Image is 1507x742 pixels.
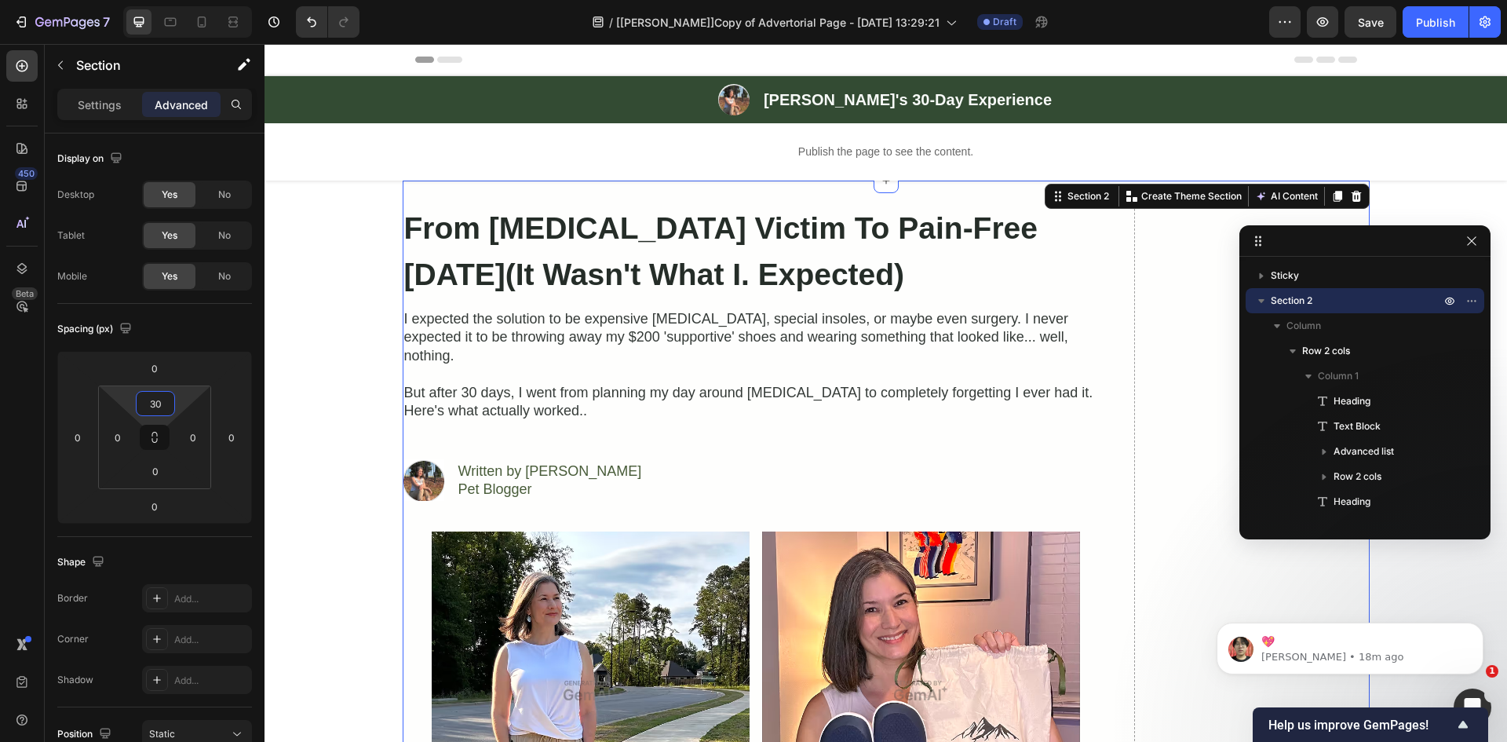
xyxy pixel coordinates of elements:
[139,356,170,380] input: 0
[57,269,87,283] div: Mobile
[57,188,94,202] div: Desktop
[1334,444,1394,459] span: Advanced list
[1286,318,1321,334] span: Column
[57,673,93,687] div: Shadow
[1268,715,1472,734] button: Show survey - Help us improve GemPages!
[1486,665,1498,678] span: 1
[15,167,38,180] div: 450
[1193,590,1507,700] iframe: Intercom notifications message
[1318,368,1359,384] span: Column 1
[993,15,1016,29] span: Draft
[151,100,1093,116] p: Publish the page to see the content.
[1334,469,1381,484] span: Row 2 cols
[800,145,848,159] div: Section 2
[139,495,170,518] input: 0
[1302,343,1350,359] span: Row 2 cols
[162,269,177,283] span: Yes
[296,6,359,38] div: Undo/Redo
[174,633,248,647] div: Add...
[181,426,205,449] input: 0px
[57,319,135,340] div: Spacing (px)
[138,415,180,457] img: Alt image
[194,419,378,437] p: Written by [PERSON_NAME]
[155,97,208,113] p: Advanced
[78,97,122,113] p: Settings
[218,228,231,243] span: No
[877,145,977,159] p: Create Theme Section
[499,47,787,64] strong: [PERSON_NAME]'s 30-Day Experience
[140,167,774,247] strong: From [MEDICAL_DATA] Victim To Pain-Free [DATE](It Wasn't What I. Expected)
[106,426,130,449] input: 0px
[1268,718,1454,733] span: Help us improve GemPages!
[76,56,205,75] p: Section
[1416,14,1455,31] div: Publish
[57,632,89,646] div: Corner
[194,437,378,455] p: Pet Blogger
[57,228,85,243] div: Tablet
[162,188,177,202] span: Yes
[57,148,126,170] div: Display on
[1345,6,1396,38] button: Save
[1334,519,1375,535] span: Row 1 col
[140,266,843,321] p: I expected the solution to be expensive [MEDICAL_DATA], special insoles, or maybe even surgery. I...
[57,591,88,605] div: Border
[1334,494,1370,510] span: Heading
[265,44,1507,742] iframe: Design area
[6,6,117,38] button: 7
[987,143,1056,162] button: AI Content
[218,269,231,283] span: No
[609,14,613,31] span: /
[1454,689,1491,726] iframe: Intercom live chat
[66,426,89,449] input: 0
[12,287,38,300] div: Beta
[1334,419,1381,434] span: Text Block
[103,13,110,31] p: 7
[174,674,248,688] div: Add...
[1271,268,1299,283] span: Sticky
[218,188,231,202] span: No
[140,392,171,415] input: 30
[140,459,171,483] input: 0px
[1334,393,1370,409] span: Heading
[140,340,843,377] p: But after 30 days, I went from planning my day around [MEDICAL_DATA] to completely forgetting I e...
[1358,16,1384,29] span: Save
[616,14,940,31] span: [[PERSON_NAME]]Copy of Advertorial Page - [DATE] 13:29:21
[1271,293,1312,309] span: Section 2
[220,426,243,449] input: 0
[174,592,248,606] div: Add...
[1403,6,1469,38] button: Publish
[57,552,108,573] div: Shape
[149,728,175,740] span: Static
[162,228,177,243] span: Yes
